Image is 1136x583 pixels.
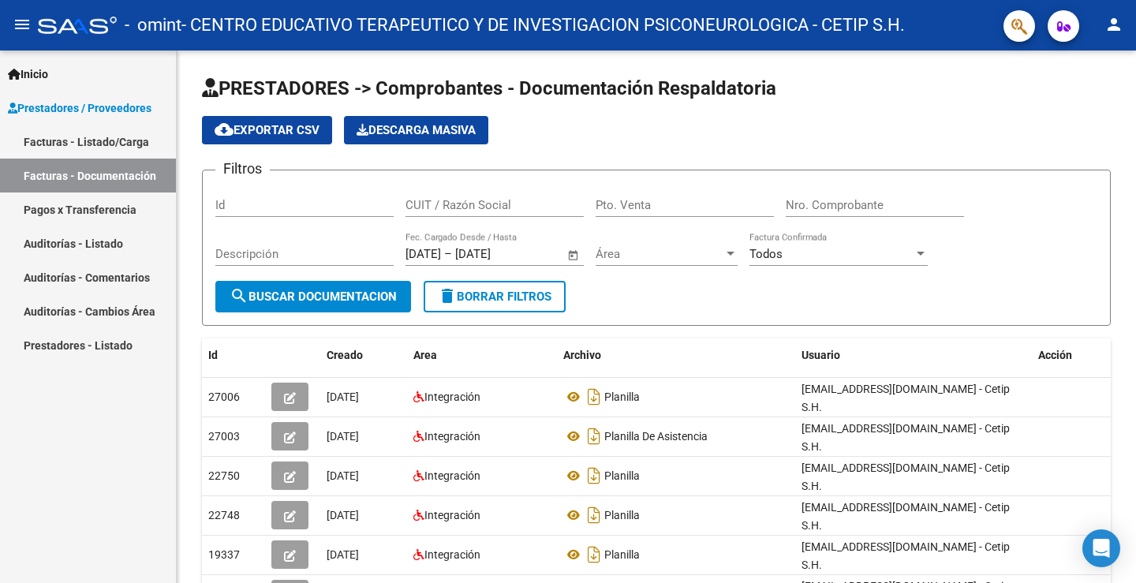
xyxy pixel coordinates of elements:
[802,383,1010,413] span: [EMAIL_ADDRESS][DOMAIN_NAME] - Cetip S.H.
[1038,349,1072,361] span: Acción
[327,349,363,361] span: Creado
[1082,529,1120,567] div: Open Intercom Messenger
[584,542,604,567] i: Descargar documento
[202,338,265,372] datatable-header-cell: Id
[795,338,1032,372] datatable-header-cell: Usuario
[802,349,840,361] span: Usuario
[327,509,359,521] span: [DATE]
[344,116,488,144] button: Descarga Masiva
[413,349,437,361] span: Area
[327,430,359,443] span: [DATE]
[584,384,604,409] i: Descargar documento
[802,462,1010,492] span: [EMAIL_ADDRESS][DOMAIN_NAME] - Cetip S.H.
[444,247,452,261] span: –
[320,338,407,372] datatable-header-cell: Creado
[230,286,248,305] mat-icon: search
[8,65,48,83] span: Inicio
[13,15,32,34] mat-icon: menu
[208,509,240,521] span: 22748
[424,430,480,443] span: Integración
[1104,15,1123,34] mat-icon: person
[357,123,476,137] span: Descarga Masiva
[563,349,601,361] span: Archivo
[202,116,332,144] button: Exportar CSV
[181,8,905,43] span: - CENTRO EDUCATIVO TERAPEUTICO Y DE INVESTIGACION PSICONEUROLOGICA - CETIP S.H.
[208,391,240,403] span: 27006
[8,99,151,117] span: Prestadores / Proveedores
[596,247,723,261] span: Área
[405,247,441,261] input: Fecha inicio
[424,281,566,312] button: Borrar Filtros
[604,391,640,403] span: Planilla
[215,281,411,312] button: Buscar Documentacion
[802,422,1010,453] span: [EMAIL_ADDRESS][DOMAIN_NAME] - Cetip S.H.
[584,424,604,449] i: Descargar documento
[604,430,708,443] span: Planilla De Asistencia
[208,349,218,361] span: Id
[1032,338,1111,372] datatable-header-cell: Acción
[749,247,783,261] span: Todos
[202,77,776,99] span: PRESTADORES -> Comprobantes - Documentación Respaldatoria
[208,548,240,561] span: 19337
[344,116,488,144] app-download-masive: Descarga masiva de comprobantes (adjuntos)
[565,246,583,264] button: Open calendar
[327,469,359,482] span: [DATE]
[455,247,532,261] input: Fecha fin
[802,501,1010,532] span: [EMAIL_ADDRESS][DOMAIN_NAME] - Cetip S.H.
[424,509,480,521] span: Integración
[125,8,181,43] span: - omint
[604,548,640,561] span: Planilla
[208,430,240,443] span: 27003
[424,391,480,403] span: Integración
[604,509,640,521] span: Planilla
[215,120,234,139] mat-icon: cloud_download
[584,463,604,488] i: Descargar documento
[215,158,270,180] h3: Filtros
[438,290,551,304] span: Borrar Filtros
[327,391,359,403] span: [DATE]
[215,123,319,137] span: Exportar CSV
[230,290,397,304] span: Buscar Documentacion
[604,469,640,482] span: Planilla
[208,469,240,482] span: 22750
[802,540,1010,571] span: [EMAIL_ADDRESS][DOMAIN_NAME] - Cetip S.H.
[424,548,480,561] span: Integración
[584,503,604,528] i: Descargar documento
[438,286,457,305] mat-icon: delete
[327,548,359,561] span: [DATE]
[557,338,795,372] datatable-header-cell: Archivo
[424,469,480,482] span: Integración
[407,338,557,372] datatable-header-cell: Area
